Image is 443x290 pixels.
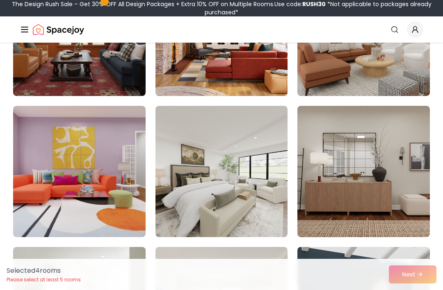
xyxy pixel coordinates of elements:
[13,106,146,237] img: Room room-28
[7,276,81,283] p: Please select at least 5 rooms
[7,266,81,276] p: Selected 4 room s
[155,106,288,237] img: Room room-29
[33,21,84,38] a: Spacejoy
[33,21,84,38] img: Spacejoy Logo
[297,106,430,237] img: Room room-30
[20,16,423,43] nav: Global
